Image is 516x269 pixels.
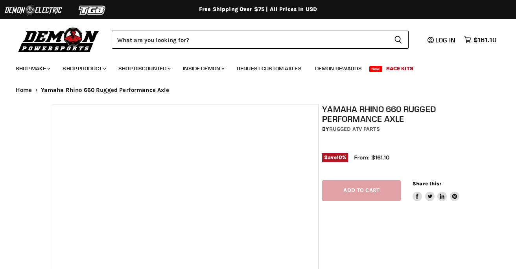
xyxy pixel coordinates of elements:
[424,37,460,44] a: Log in
[57,60,111,77] a: Shop Product
[112,31,388,49] input: Search
[63,3,122,18] img: TGB Logo 2
[4,3,63,18] img: Demon Electric Logo 2
[435,36,455,44] span: Log in
[474,36,496,44] span: $161.10
[413,180,459,201] aside: Share this:
[337,154,342,160] span: 10
[322,153,348,162] span: Save %
[177,60,229,77] a: Inside Demon
[309,60,368,77] a: Demon Rewards
[388,31,409,49] button: Search
[329,126,380,132] a: Rugged ATV Parts
[16,26,102,53] img: Demon Powersports
[231,60,308,77] a: Request Custom Axles
[322,125,468,134] div: by
[460,34,500,46] a: $161.10
[10,60,55,77] a: Shop Make
[413,181,441,187] span: Share this:
[354,154,389,161] span: From: $161.10
[16,87,32,93] a: Home
[380,60,419,77] a: Race Kits
[369,66,383,72] span: New!
[41,87,170,93] span: Yamaha Rhino 660 Rugged Performance Axle
[10,57,494,77] ul: Main menu
[112,31,409,49] form: Product
[322,104,468,124] h1: Yamaha Rhino 660 Rugged Performance Axle
[112,60,175,77] a: Shop Discounted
